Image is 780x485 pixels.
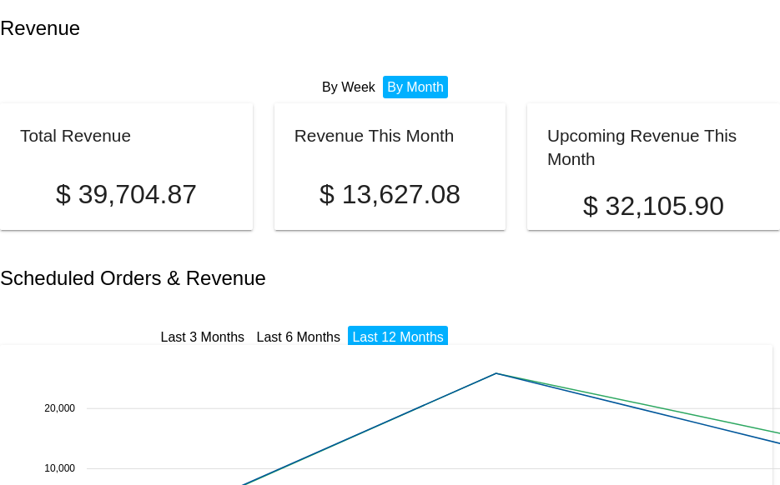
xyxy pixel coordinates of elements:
[547,126,737,168] h2: Upcoming Revenue This Month
[44,462,75,474] text: 10,000
[383,76,448,98] li: By Month
[44,402,75,414] text: 20,000
[161,330,245,344] a: Last 3 Months
[352,330,443,344] a: Last 12 Months
[20,179,233,210] p: $ 39,704.87
[256,330,340,344] a: Last 6 Months
[294,179,486,210] p: $ 13,627.08
[20,126,131,145] h2: Total Revenue
[547,191,760,222] p: $ 32,105.90
[294,126,455,145] h2: Revenue This Month
[318,76,380,98] li: By Week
